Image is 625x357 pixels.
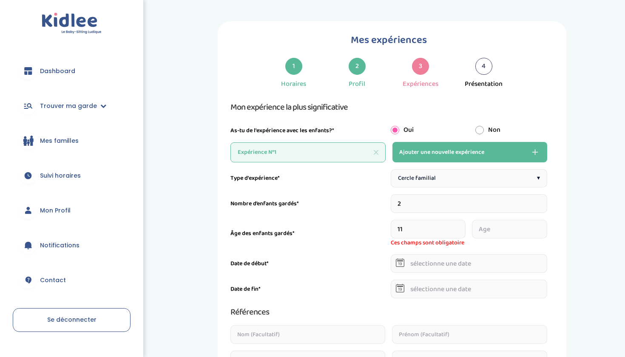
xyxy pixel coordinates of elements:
a: Se déconnecter [13,308,131,332]
h1: Mes expériences [230,32,547,48]
span: Ces champs sont obligatoire [391,238,547,247]
input: Age [391,220,466,238]
label: Date de début* [230,259,269,268]
input: Nom (Facultatif) [230,325,386,344]
span: Ajouter une nouvelle expérience [399,147,484,157]
a: Notifications [13,230,131,261]
input: sélectionne une date [391,254,547,273]
span: ▾ [537,174,540,183]
span: Notifications [40,241,80,250]
span: Dashboard [40,67,75,76]
span: Mon Profil [40,206,71,215]
div: 3 [412,58,429,75]
span: Expérience N°1 [238,148,276,157]
span: Se déconnecter [47,315,97,324]
span: Suivi horaires [40,171,81,180]
div: 2 [349,58,366,75]
a: Dashboard [13,56,131,86]
img: logo.svg [42,13,102,34]
div: 4 [475,58,492,75]
label: Âge des enfants gardés* [230,229,295,238]
span: Contact [40,276,66,285]
a: Suivi horaires [13,160,131,191]
label: Nombre d’enfants gardés* [230,199,299,208]
span: Cercle familial [398,174,436,183]
a: Mon Profil [13,195,131,226]
div: Profil [349,79,365,89]
div: Présentation [465,79,503,89]
a: Trouver ma garde [13,91,131,121]
input: Age [472,220,547,238]
input: Nombre d’enfants gardés [391,194,547,213]
button: Ajouter une nouvelle expérience [392,142,547,162]
div: 1 [285,58,302,75]
span: Mon expérience la plus significative [230,100,348,114]
a: Mes familles [13,125,131,156]
a: Contact [13,265,131,295]
label: Date de fin* [230,285,261,294]
label: As-tu de l'expérience avec les enfants?* [230,126,334,135]
span: Références [230,305,269,319]
div: Oui [384,125,469,135]
span: Mes familles [40,136,79,145]
input: sélectionne une date [391,280,547,298]
div: Non [469,125,554,135]
label: Type d'expérience* [230,174,280,183]
div: Horaires [281,79,306,89]
input: Prénom (Facultatif) [392,325,547,344]
span: Trouver ma garde [40,102,97,110]
div: Expériences [403,79,438,89]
